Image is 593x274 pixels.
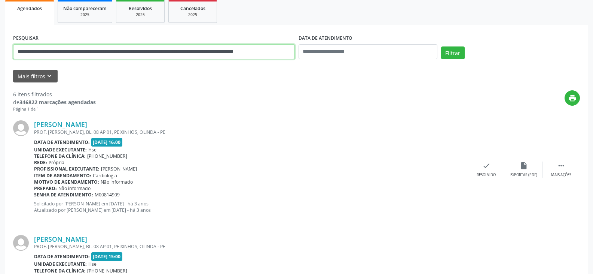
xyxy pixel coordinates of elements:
[87,153,127,159] span: [PHONE_NUMBER]
[19,99,96,106] strong: 346822 marcações agendadas
[34,147,87,153] b: Unidade executante:
[95,192,120,198] span: M00814909
[13,70,58,83] button: Mais filtroskeyboard_arrow_down
[34,129,468,135] div: PROF. [PERSON_NAME], BL. 08 AP 01, PEIXINHOS, OLINDA - PE
[63,5,107,12] span: Não compareceram
[101,166,137,172] span: [PERSON_NAME]
[87,268,127,274] span: [PHONE_NUMBER]
[129,5,152,12] span: Resolvidos
[34,166,100,172] b: Profissional executante:
[557,162,565,170] i: 
[34,139,90,145] b: Data de atendimento:
[13,90,96,98] div: 6 itens filtrados
[34,179,99,185] b: Motivo de agendamento:
[91,138,123,147] span: [DATE] 16:00
[34,159,47,166] b: Rede:
[477,172,496,178] div: Resolvido
[34,153,86,159] b: Telefone da clínica:
[34,185,57,192] b: Preparo:
[174,12,211,18] div: 2025
[34,201,468,213] p: Solicitado por [PERSON_NAME] em [DATE] - há 3 anos Atualizado por [PERSON_NAME] em [DATE] - há 3 ...
[34,172,91,179] b: Item de agendamento:
[13,120,29,136] img: img
[45,72,54,80] i: keyboard_arrow_down
[93,172,117,179] span: Cardiologia
[180,5,205,12] span: Cancelados
[88,261,97,267] span: Hse
[34,253,90,260] b: Data de atendimento:
[34,261,87,267] b: Unidade executante:
[441,46,465,59] button: Filtrar
[482,162,490,170] i: check
[13,106,96,112] div: Página 1 de 1
[13,33,39,44] label: PESQUISAR
[63,12,107,18] div: 2025
[122,12,159,18] div: 2025
[91,252,123,261] span: [DATE] 15:00
[58,185,91,192] span: Não informado
[13,235,29,251] img: img
[565,90,580,106] button: print
[34,243,468,250] div: PROF. [PERSON_NAME], BL. 08 AP 01, PEIXINHOS, OLINDA - PE
[13,98,96,106] div: de
[17,5,42,12] span: Agendados
[34,192,93,198] b: Senha de atendimento:
[101,179,133,185] span: Não informado
[34,120,87,129] a: [PERSON_NAME]
[49,159,64,166] span: Própria
[551,172,571,178] div: Mais ações
[510,172,537,178] div: Exportar (PDF)
[88,147,97,153] span: Hse
[520,162,528,170] i: insert_drive_file
[34,235,87,243] a: [PERSON_NAME]
[34,268,86,274] b: Telefone da clínica:
[568,94,577,102] i: print
[299,33,352,44] label: DATA DE ATENDIMENTO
